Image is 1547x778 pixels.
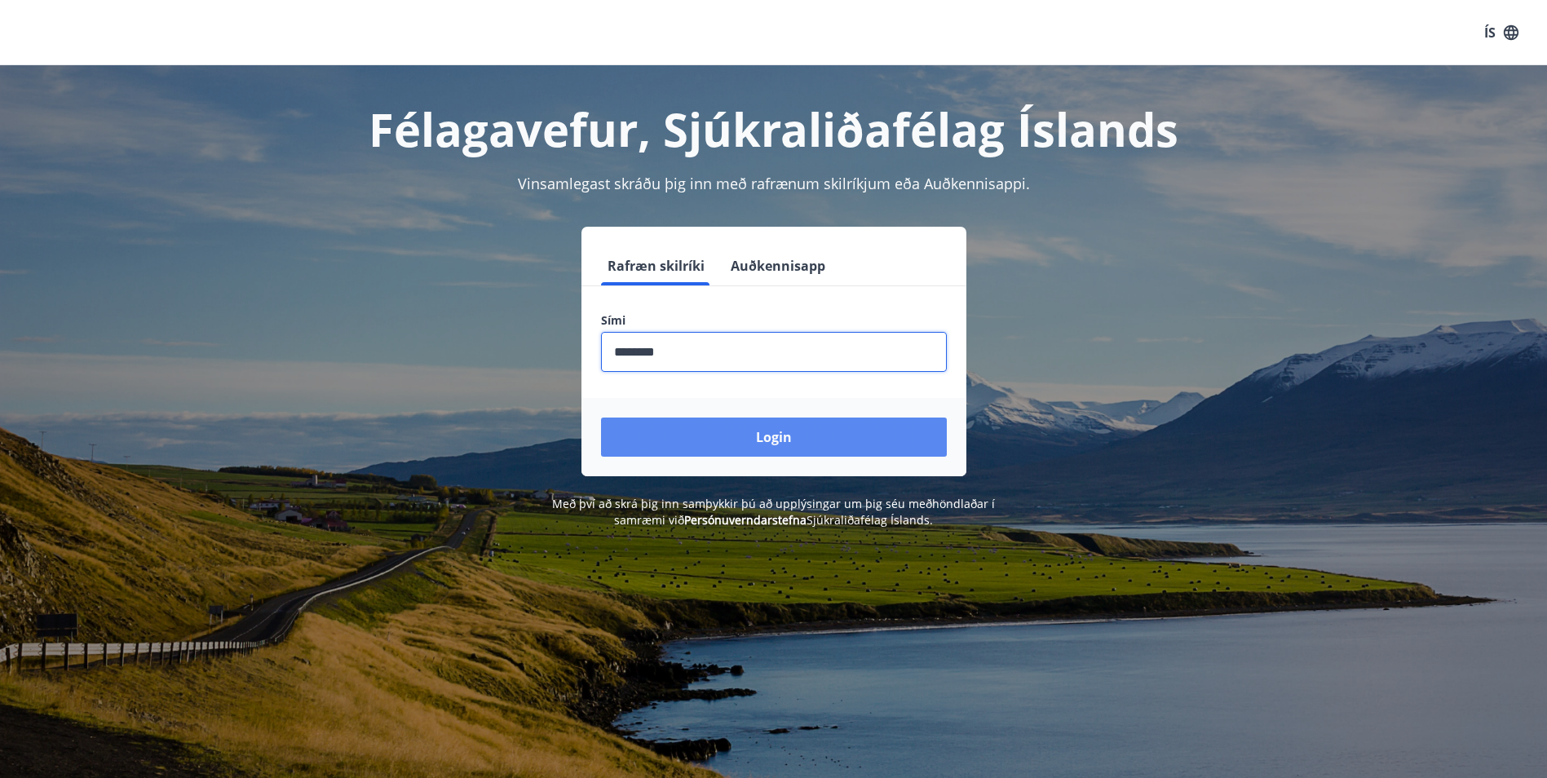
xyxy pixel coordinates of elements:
[724,246,832,285] button: Auðkennisapp
[684,512,807,528] a: Persónuverndarstefna
[601,312,947,329] label: Sími
[518,174,1030,193] span: Vinsamlegast skráðu þig inn með rafrænum skilríkjum eða Auðkennisappi.
[1475,18,1527,47] button: ÍS
[601,246,711,285] button: Rafræn skilríki
[601,418,947,457] button: Login
[206,98,1341,160] h1: Félagavefur, Sjúkraliðafélag Íslands
[552,496,995,528] span: Með því að skrá þig inn samþykkir þú að upplýsingar um þig séu meðhöndlaðar í samræmi við Sjúkral...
